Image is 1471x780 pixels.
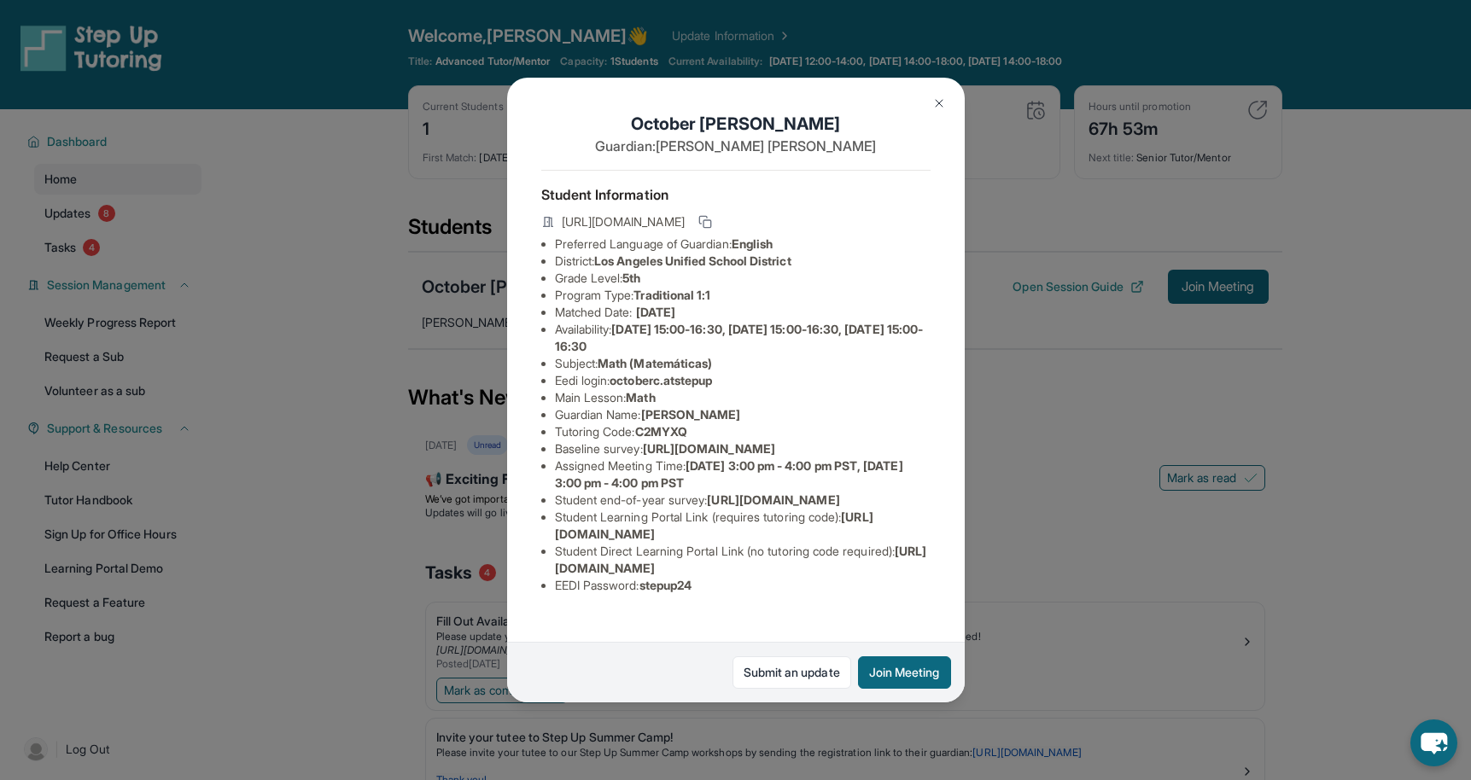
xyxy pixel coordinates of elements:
[635,424,687,439] span: C2MYXQ
[707,492,839,507] span: [URL][DOMAIN_NAME]
[555,389,931,406] li: Main Lesson :
[858,656,951,689] button: Join Meeting
[732,236,773,251] span: English
[562,213,685,230] span: [URL][DOMAIN_NAME]
[639,578,692,592] span: stepup24
[555,253,931,270] li: District:
[555,457,931,492] li: Assigned Meeting Time :
[622,271,640,285] span: 5th
[541,184,931,205] h4: Student Information
[555,458,903,490] span: [DATE] 3:00 pm - 4:00 pm PST, [DATE] 3:00 pm - 4:00 pm PST
[733,656,851,689] a: Submit an update
[555,492,931,509] li: Student end-of-year survey :
[555,270,931,287] li: Grade Level:
[555,423,931,440] li: Tutoring Code :
[555,509,931,543] li: Student Learning Portal Link (requires tutoring code) :
[643,441,775,456] span: [URL][DOMAIN_NAME]
[555,406,931,423] li: Guardian Name :
[555,287,931,304] li: Program Type:
[633,288,710,302] span: Traditional 1:1
[610,373,712,387] span: octoberc.atstepup
[555,304,931,321] li: Matched Date:
[555,372,931,389] li: Eedi login :
[636,305,675,319] span: [DATE]
[932,96,946,110] img: Close Icon
[555,322,924,353] span: [DATE] 15:00-16:30, [DATE] 15:00-16:30, [DATE] 15:00-16:30
[1410,719,1457,766] button: chat-button
[594,253,791,268] span: Los Angeles Unified School District
[555,236,931,253] li: Preferred Language of Guardian:
[555,355,931,372] li: Subject :
[695,212,715,232] button: Copy link
[626,390,655,405] span: Math
[541,112,931,136] h1: October [PERSON_NAME]
[541,136,931,156] p: Guardian: [PERSON_NAME] [PERSON_NAME]
[555,440,931,457] li: Baseline survey :
[555,577,931,594] li: EEDI Password :
[641,407,741,422] span: [PERSON_NAME]
[555,321,931,355] li: Availability:
[555,543,931,577] li: Student Direct Learning Portal Link (no tutoring code required) :
[598,356,712,370] span: Math (Matemáticas)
